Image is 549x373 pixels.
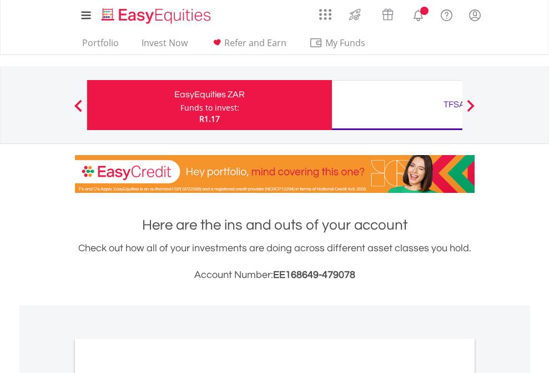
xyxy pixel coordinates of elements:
span: R1.17 [199,113,220,124]
div: EasyEquities ZAR [94,87,325,102]
img: vouchers-v2.svg [379,6,397,23]
img: grid-menu-icon.svg [319,8,331,21]
a: AppsGrid [312,3,339,21]
span: Refer and Earn [224,37,286,49]
a: Vouchers [371,3,404,23]
img: EasyEquities_Logo.png [99,7,215,25]
img: thrive-v2.svg [346,6,364,23]
button: Previous [67,105,89,116]
div: Funds to invest: [180,102,239,113]
a: Invest Now [137,37,192,54]
img: EasyCredit Promotion Banner [75,155,475,193]
a: Refer and Earn [206,37,291,54]
span: My Funds [309,36,382,50]
span: EE168649-479078 [273,270,355,280]
a: My Profile [461,3,489,27]
a: FAQ's and Support [432,3,461,25]
div: Check out how all of your investments are doing across different asset classes you hold. [75,241,475,283]
a: Home page [97,3,215,25]
button: Next [460,105,482,116]
a: Portfolio [78,37,123,54]
h1: Here are the ins and outs of your account [75,215,475,235]
h3: Account Number: [75,267,475,283]
a: Notifications [404,3,432,25]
